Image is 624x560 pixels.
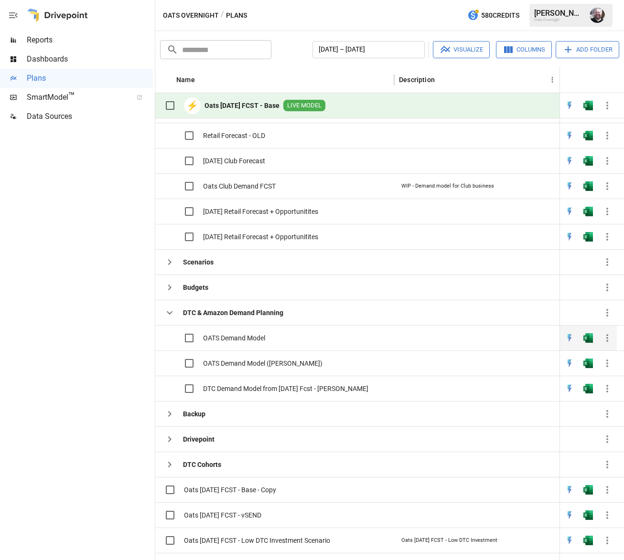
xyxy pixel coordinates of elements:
[590,8,605,23] img: Thomas Keller
[583,536,593,545] img: excel-icon.76473adf.svg
[399,76,435,84] div: Description
[583,359,593,368] div: Open in Excel
[583,101,593,110] img: excel-icon.76473adf.svg
[183,257,214,267] b: Scenarios
[583,485,593,495] div: Open in Excel
[565,131,574,140] div: Open in Quick Edit
[565,384,574,393] div: Open in Quick Edit
[583,510,593,520] img: excel-icon.76473adf.svg
[27,53,153,65] span: Dashboards
[184,97,201,114] div: ⚡
[583,232,593,242] img: excel-icon.76473adf.svg
[565,510,574,520] div: Open in Quick Edit
[565,536,574,545] div: Open in Quick Edit
[546,73,559,86] button: Description column menu
[463,7,523,24] button: 580Credits
[583,333,593,343] div: Open in Excel
[565,207,574,216] img: quick-edit-flash.b8aec18c.svg
[27,34,153,46] span: Reports
[203,181,276,191] span: Oats Club Demand FCST
[565,485,574,495] img: quick-edit-flash.b8aec18c.svg
[583,181,593,191] div: Open in Excel
[583,232,593,242] div: Open in Excel
[68,90,75,102] span: ™
[565,181,574,191] img: quick-edit-flash.b8aec18c.svg
[565,232,574,242] img: quick-edit-flash.b8aec18c.svg
[534,9,584,18] div: [PERSON_NAME]
[184,536,330,545] span: Oats [DATE] FCST - Low DTC Investment Scenario
[583,101,593,110] div: Open in Excel
[583,384,593,393] img: excel-icon.76473adf.svg
[565,359,574,368] div: Open in Quick Edit
[203,156,265,166] span: [DATE] Club Forecast
[565,536,574,545] img: quick-edit-flash.b8aec18c.svg
[565,232,574,242] div: Open in Quick Edit
[184,510,261,520] span: Oats [DATE] FCST - vSEND
[496,41,552,58] button: Columns
[401,182,494,190] div: WIP - Demand model for Club business
[176,76,195,84] div: Name
[203,333,265,343] span: OATS Demand Model
[584,2,611,29] button: Thomas Keller
[204,101,280,110] b: Oats [DATE] FCST - Base
[583,384,593,393] div: Open in Excel
[27,73,153,84] span: Plans
[565,333,574,343] img: quick-edit-flash.b8aec18c.svg
[221,10,224,21] div: /
[565,101,574,110] div: Open in Quick Edit
[184,485,276,495] span: Oats [DATE] FCST - Base - Copy
[312,41,425,58] button: [DATE] – [DATE]
[583,156,593,166] img: excel-icon.76473adf.svg
[565,131,574,140] img: quick-edit-flash.b8aec18c.svg
[433,41,490,58] button: Visualize
[603,73,617,86] button: Sort
[203,359,323,368] span: OATS Demand Model ([PERSON_NAME])
[565,156,574,166] img: quick-edit-flash.b8aec18c.svg
[196,73,209,86] button: Sort
[583,207,593,216] img: excel-icon.76473adf.svg
[183,409,205,419] b: Backup
[203,384,368,393] span: DTC Demand Model from [DATE] Fcst - [PERSON_NAME]
[534,18,584,22] div: Oats Overnight
[565,156,574,166] div: Open in Quick Edit
[583,536,593,545] div: Open in Excel
[583,207,593,216] div: Open in Excel
[203,207,318,216] span: [DATE] Retail Forecast + Opportunitites
[565,510,574,520] img: quick-edit-flash.b8aec18c.svg
[565,384,574,393] img: quick-edit-flash.b8aec18c.svg
[565,101,574,110] img: quick-edit-flash.b8aec18c.svg
[283,101,325,110] span: LIVE MODEL
[203,131,265,140] span: Retail Forecast - OLD
[183,283,208,292] b: Budgets
[583,485,593,495] img: excel-icon.76473adf.svg
[27,92,126,103] span: SmartModel
[481,10,519,21] span: 580 Credits
[583,359,593,368] img: excel-icon.76473adf.svg
[565,359,574,368] img: quick-edit-flash.b8aec18c.svg
[583,333,593,343] img: excel-icon.76473adf.svg
[163,10,219,21] button: Oats Overnight
[401,537,497,544] div: Oats [DATE] FCST - Low DTC Investment
[583,510,593,520] div: Open in Excel
[183,434,215,444] b: Drivepoint
[203,232,318,242] span: [DATE] Retail Forecast + Opportunitites
[583,131,593,140] div: Open in Excel
[27,111,153,122] span: Data Sources
[565,181,574,191] div: Open in Quick Edit
[583,131,593,140] img: excel-icon.76473adf.svg
[436,73,449,86] button: Sort
[565,207,574,216] div: Open in Quick Edit
[565,485,574,495] div: Open in Quick Edit
[183,460,221,469] b: DTC Cohorts
[556,41,619,58] button: Add Folder
[183,308,283,317] b: DTC & Amazon Demand Planning
[583,181,593,191] img: excel-icon.76473adf.svg
[565,333,574,343] div: Open in Quick Edit
[583,156,593,166] div: Open in Excel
